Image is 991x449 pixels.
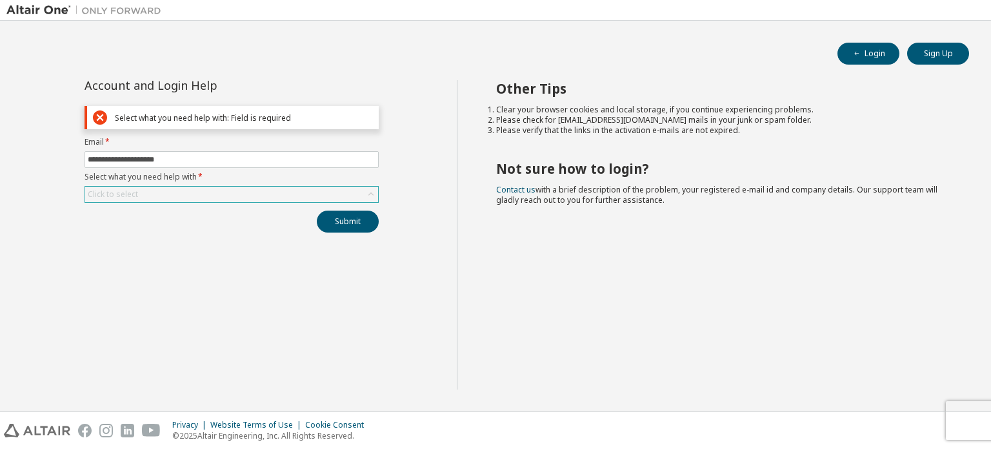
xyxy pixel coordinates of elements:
li: Please check for [EMAIL_ADDRESS][DOMAIN_NAME] mails in your junk or spam folder. [496,115,946,125]
button: Sign Up [907,43,969,65]
div: Click to select [88,189,138,200]
img: linkedin.svg [121,424,134,437]
div: Privacy [172,420,210,430]
div: Cookie Consent [305,420,372,430]
a: Contact us [496,184,536,195]
h2: Other Tips [496,80,946,97]
p: © 2025 Altair Engineering, Inc. All Rights Reserved. [172,430,372,441]
button: Login [837,43,899,65]
div: Account and Login Help [85,80,320,90]
li: Clear your browser cookies and local storage, if you continue experiencing problems. [496,105,946,115]
div: Click to select [85,187,378,202]
span: with a brief description of the problem, your registered e-mail id and company details. Our suppo... [496,184,937,205]
label: Email [85,137,379,147]
div: Website Terms of Use [210,420,305,430]
img: altair_logo.svg [4,424,70,437]
img: facebook.svg [78,424,92,437]
img: youtube.svg [142,424,161,437]
img: Altair One [6,4,168,17]
li: Please verify that the links in the activation e-mails are not expired. [496,125,946,136]
div: Select what you need help with: Field is required [115,113,373,123]
label: Select what you need help with [85,172,379,182]
button: Submit [317,211,379,233]
h2: Not sure how to login? [496,160,946,177]
img: instagram.svg [99,424,113,437]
